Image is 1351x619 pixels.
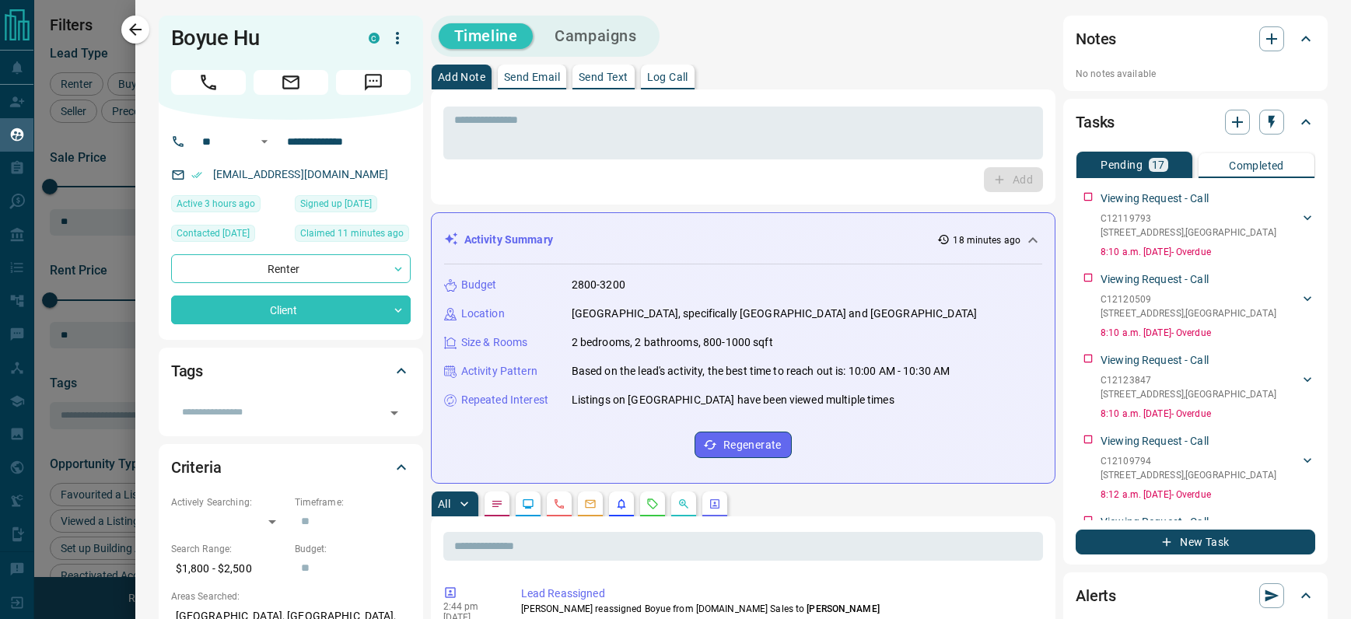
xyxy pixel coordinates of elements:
[171,449,411,486] div: Criteria
[521,602,1037,616] p: [PERSON_NAME] reassigned Boyue from [DOMAIN_NAME] Sales to
[461,334,528,351] p: Size & Rooms
[171,195,287,217] div: Wed Aug 13 2025
[1076,103,1315,141] div: Tasks
[1076,110,1115,135] h2: Tasks
[695,432,792,458] button: Regenerate
[1101,289,1315,323] div: C12120509[STREET_ADDRESS],[GEOGRAPHIC_DATA]
[438,72,485,82] p: Add Note
[295,542,411,556] p: Budget:
[1101,370,1315,404] div: C12123847[STREET_ADDRESS],[GEOGRAPHIC_DATA]
[1101,226,1276,240] p: [STREET_ADDRESS] , [GEOGRAPHIC_DATA]
[438,498,450,509] p: All
[1076,67,1315,81] p: No notes available
[572,392,894,408] p: Listings on [GEOGRAPHIC_DATA] have been viewed multiple times
[1076,577,1315,614] div: Alerts
[439,23,534,49] button: Timeline
[171,495,287,509] p: Actively Searching:
[1076,583,1116,608] h2: Alerts
[1101,191,1209,207] p: Viewing Request - Call
[254,70,328,95] span: Email
[709,498,721,510] svg: Agent Actions
[572,334,773,351] p: 2 bedrooms, 2 bathrooms, 800-1000 sqft
[807,603,879,614] span: [PERSON_NAME]
[461,306,505,322] p: Location
[300,196,372,212] span: Signed up [DATE]
[1101,212,1276,226] p: C12119793
[171,542,287,556] p: Search Range:
[461,277,497,293] p: Budget
[177,226,250,241] span: Contacted [DATE]
[1101,208,1315,243] div: C12119793[STREET_ADDRESS],[GEOGRAPHIC_DATA]
[171,589,411,603] p: Areas Searched:
[579,72,628,82] p: Send Text
[522,498,534,510] svg: Lead Browsing Activity
[1076,530,1315,554] button: New Task
[295,195,411,217] div: Thu Jan 21 2021
[171,70,246,95] span: Call
[461,392,548,408] p: Repeated Interest
[369,33,380,44] div: condos.ca
[171,254,411,283] div: Renter
[491,498,503,510] svg: Notes
[615,498,628,510] svg: Listing Alerts
[677,498,690,510] svg: Opportunities
[336,70,411,95] span: Message
[1101,454,1276,468] p: C12109794
[443,601,498,612] p: 2:44 pm
[1101,159,1143,170] p: Pending
[1101,433,1209,449] p: Viewing Request - Call
[1076,26,1116,51] h2: Notes
[177,196,255,212] span: Active 3 hours ago
[1101,451,1315,485] div: C12109794[STREET_ADDRESS],[GEOGRAPHIC_DATA]
[953,233,1020,247] p: 18 minutes ago
[1101,387,1276,401] p: [STREET_ADDRESS] , [GEOGRAPHIC_DATA]
[444,226,1042,254] div: Activity Summary18 minutes ago
[1101,271,1209,288] p: Viewing Request - Call
[1101,373,1276,387] p: C12123847
[1101,326,1315,340] p: 8:10 a.m. [DATE] - Overdue
[539,23,652,49] button: Campaigns
[171,352,411,390] div: Tags
[464,232,553,248] p: Activity Summary
[295,495,411,509] p: Timeframe:
[572,363,950,379] p: Based on the lead's activity, the best time to reach out is: 10:00 AM - 10:30 AM
[1101,352,1209,369] p: Viewing Request - Call
[572,306,977,322] p: [GEOGRAPHIC_DATA], specifically [GEOGRAPHIC_DATA] and [GEOGRAPHIC_DATA]
[521,586,1037,602] p: Lead Reassigned
[383,402,405,424] button: Open
[1152,159,1165,170] p: 17
[1229,160,1284,171] p: Completed
[461,363,537,379] p: Activity Pattern
[1101,292,1276,306] p: C12120509
[255,132,274,151] button: Open
[1076,20,1315,58] div: Notes
[1101,245,1315,259] p: 8:10 a.m. [DATE] - Overdue
[171,296,411,324] div: Client
[191,170,202,180] svg: Email Verified
[171,225,287,247] div: Wed Aug 04 2021
[171,455,222,480] h2: Criteria
[647,72,688,82] p: Log Call
[1101,468,1276,482] p: [STREET_ADDRESS] , [GEOGRAPHIC_DATA]
[553,498,565,510] svg: Calls
[584,498,597,510] svg: Emails
[171,26,345,51] h1: Boyue Hu
[1101,407,1315,421] p: 8:10 a.m. [DATE] - Overdue
[1101,306,1276,320] p: [STREET_ADDRESS] , [GEOGRAPHIC_DATA]
[504,72,560,82] p: Send Email
[171,556,287,582] p: $1,800 - $2,500
[572,277,625,293] p: 2800-3200
[213,168,389,180] a: [EMAIL_ADDRESS][DOMAIN_NAME]
[171,358,203,383] h2: Tags
[1101,488,1315,502] p: 8:12 a.m. [DATE] - Overdue
[295,225,411,247] div: Wed Aug 13 2025
[646,498,659,510] svg: Requests
[1101,514,1209,530] p: Viewing Request - Call
[300,226,404,241] span: Claimed 11 minutes ago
